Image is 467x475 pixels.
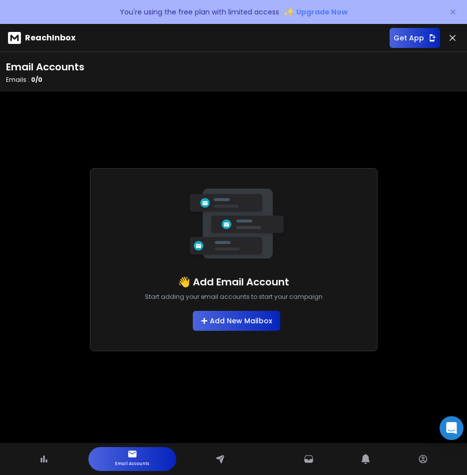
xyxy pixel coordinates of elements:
button: ✨Upgrade Now [283,2,348,22]
span: Upgrade Now [296,7,348,17]
button: Add New Mailbox [193,311,280,331]
h1: 👋 Add Email Account [178,275,289,289]
span: ✨ [283,5,294,19]
p: You're using the free plan with limited access [120,7,279,17]
p: Email Accounts [115,459,149,469]
p: ReachInbox [25,32,75,44]
button: Get App [390,28,440,48]
span: 0 / 0 [31,75,42,84]
p: Emails : [6,76,84,84]
div: Open Intercom Messenger [440,416,464,440]
h1: Email Accounts [6,60,84,74]
p: Start adding your email accounts to start your campaign [145,293,323,301]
